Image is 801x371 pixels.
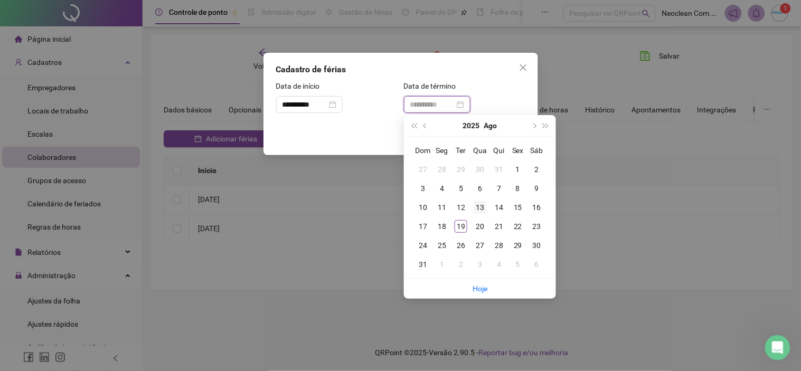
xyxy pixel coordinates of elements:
td: 2025-07-28 [432,160,451,179]
div: 26 [455,239,467,252]
button: next-year [528,115,540,136]
th: Dom [413,141,432,160]
td: 2025-08-03 [413,179,432,198]
td: 2025-09-04 [489,255,508,274]
div: 1 [512,163,524,176]
div: 16 [531,201,543,214]
td: 2025-08-24 [413,236,432,255]
td: 2025-07-30 [470,160,489,179]
div: 29 [455,163,467,176]
div: 3 [474,258,486,271]
td: 2025-07-29 [451,160,470,179]
td: 2025-08-02 [527,160,546,179]
td: 2025-09-06 [527,255,546,274]
td: 2025-08-20 [470,217,489,236]
td: 2025-07-27 [413,160,432,179]
label: Data de início [276,80,327,92]
td: 2025-08-07 [489,179,508,198]
div: 30 [474,163,486,176]
td: 2025-09-02 [451,255,470,274]
td: 2025-08-06 [470,179,489,198]
td: 2025-08-14 [489,198,508,217]
td: 2025-08-17 [413,217,432,236]
td: 2025-08-05 [451,179,470,198]
div: 8 [512,182,524,195]
td: 2025-08-16 [527,198,546,217]
td: 2025-08-13 [470,198,489,217]
div: 14 [493,201,505,214]
td: 2025-08-28 [489,236,508,255]
td: 2025-08-22 [508,217,527,236]
div: 12 [455,201,467,214]
div: 7 [493,182,505,195]
div: 30 [531,239,543,252]
div: 31 [493,163,505,176]
div: 1 [436,258,448,271]
div: 11 [436,201,448,214]
td: 2025-09-05 [508,255,527,274]
div: Cadastro de férias [276,63,525,76]
td: 2025-08-15 [508,198,527,217]
td: 2025-08-10 [413,198,432,217]
th: Sáb [527,141,546,160]
td: 2025-08-01 [508,160,527,179]
th: Qua [470,141,489,160]
div: 27 [474,239,486,252]
div: 2 [531,163,543,176]
div: 28 [436,163,448,176]
button: month panel [484,115,497,136]
td: 2025-08-30 [527,236,546,255]
th: Ter [451,141,470,160]
div: 18 [436,220,448,233]
td: 2025-08-31 [413,255,432,274]
div: 23 [531,220,543,233]
th: Qui [489,141,508,160]
div: 21 [493,220,505,233]
div: 19 [455,220,467,233]
td: 2025-07-31 [489,160,508,179]
div: 2 [455,258,467,271]
button: year panel [463,115,480,136]
div: 6 [531,258,543,271]
td: 2025-08-19 [451,217,470,236]
div: 17 [417,220,429,233]
td: 2025-08-23 [527,217,546,236]
div: 27 [417,163,429,176]
td: 2025-08-21 [489,217,508,236]
div: 22 [512,220,524,233]
button: super-prev-year [408,115,420,136]
div: 9 [531,182,543,195]
div: 29 [512,239,524,252]
div: 13 [474,201,486,214]
td: 2025-08-25 [432,236,451,255]
button: prev-year [420,115,431,136]
iframe: Intercom live chat [765,335,790,360]
label: Data de término [404,80,463,92]
div: 4 [493,258,505,271]
td: 2025-08-09 [527,179,546,198]
div: 3 [417,182,429,195]
td: 2025-08-08 [508,179,527,198]
td: 2025-09-03 [470,255,489,274]
td: 2025-08-27 [470,236,489,255]
div: 6 [474,182,486,195]
div: 4 [436,182,448,195]
td: 2025-09-01 [432,255,451,274]
span: close [519,63,527,72]
div: 5 [512,258,524,271]
th: Seg [432,141,451,160]
button: super-next-year [540,115,552,136]
div: 28 [493,239,505,252]
td: 2025-08-18 [432,217,451,236]
div: 10 [417,201,429,214]
div: 24 [417,239,429,252]
div: 15 [512,201,524,214]
th: Sex [508,141,527,160]
td: 2025-08-29 [508,236,527,255]
td: 2025-08-11 [432,198,451,217]
td: 2025-08-12 [451,198,470,217]
td: 2025-08-26 [451,236,470,255]
div: 31 [417,258,429,271]
div: 5 [455,182,467,195]
button: Close [515,59,532,76]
